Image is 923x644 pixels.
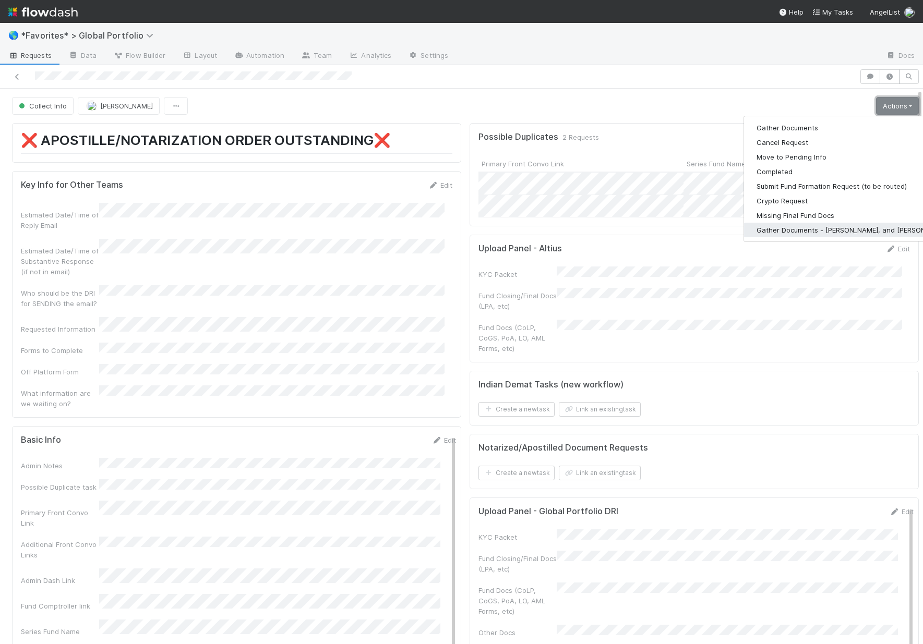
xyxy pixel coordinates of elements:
h1: ❌ APOSTILLE/NOTARIZATION ORDER OUTSTANDING❌ [21,132,452,153]
a: Data [60,48,105,65]
span: Flow Builder [113,50,165,60]
div: Admin Dash Link [21,575,99,586]
div: Fund Closing/Final Docs (LPA, etc) [478,290,557,311]
button: [PERSON_NAME] [78,97,160,115]
a: Automation [225,48,293,65]
div: Fund Docs (CoLP, CoGS, PoA, LO, AML Forms, etc) [478,322,557,354]
span: Collect Info [17,102,67,110]
a: Edit [431,436,456,444]
img: avatar_5bf5c33b-3139-4939-a495-cbf9fc6ebf7e.png [904,7,915,18]
a: Settings [400,48,457,65]
span: 🌎 [8,31,19,40]
div: Forms to Complete [21,345,99,356]
h5: Upload Panel - Altius [478,244,562,254]
a: Actions [876,97,919,115]
a: Edit [889,507,914,516]
button: Create a newtask [478,466,555,480]
span: Series Fund Name [687,159,746,169]
span: My Tasks [812,8,853,16]
div: Requested Information [21,324,99,334]
h5: Notarized/Apostilled Document Requests [478,443,648,453]
span: AngelList [870,8,900,16]
span: Requests [8,50,52,60]
a: Layout [174,48,225,65]
h5: Upload Panel - Global Portfolio DRI [478,506,618,517]
div: Fund Comptroller link [21,601,99,611]
div: Fund Closing/Final Docs (LPA, etc) [478,553,557,574]
button: Link an existingtask [559,466,641,480]
div: Additional Front Convo Links [21,539,99,560]
a: Team [293,48,340,65]
span: Primary Front Convo Link [482,159,564,169]
h5: Basic Info [21,435,61,445]
div: Possible Duplicate task [21,482,99,492]
img: avatar_5106bb14-94e9-4897-80de-6ae81081f36d.png [87,101,97,111]
div: Off Platform Form [21,367,99,377]
div: Other Docs [478,627,557,638]
h5: Key Info for Other Teams [21,180,123,190]
h5: Indian Demat Tasks (new workflow) [478,380,624,390]
div: KYC Packet [478,269,557,280]
span: [PERSON_NAME] [100,102,153,110]
button: Link an existingtask [559,402,641,417]
div: What information are we waiting on? [21,388,99,409]
button: Collect Info [12,97,74,115]
a: Flow Builder [105,48,174,65]
div: Who should be the DRI for SENDING the email? [21,288,99,309]
div: Estimated Date/Time of Substantive Response (if not in email) [21,246,99,277]
img: logo-inverted-e16ddd16eac7371096b0.svg [8,3,78,21]
div: Estimated Date/Time of Reply Email [21,210,99,230]
h5: Possible Duplicates [478,132,558,142]
div: Primary Front Convo Link [21,507,99,528]
a: My Tasks [812,7,853,17]
a: Edit [885,245,910,253]
div: Fund Docs (CoLP, CoGS, PoA, LO, AML Forms, etc) [478,585,557,616]
div: Help [778,7,804,17]
a: Docs [878,48,923,65]
a: Edit [428,181,452,189]
a: Analytics [340,48,400,65]
span: *Favorites* > Global Portfolio [21,30,159,41]
div: Series Fund Name [21,626,99,637]
div: Admin Notes [21,460,99,471]
div: KYC Packet [478,532,557,542]
button: Create a newtask [478,402,555,417]
span: 2 Requests [562,132,599,142]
